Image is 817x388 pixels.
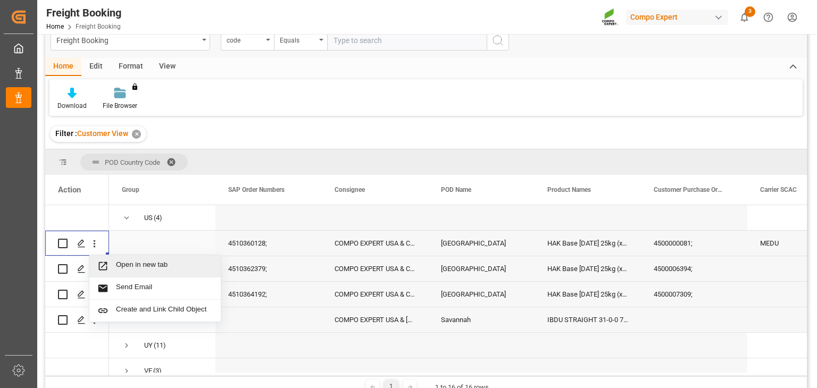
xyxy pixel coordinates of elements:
div: COMPO EXPERT USA & [GEOGRAPHIC_DATA], Inc, [GEOGRAPHIC_DATA] [322,307,428,332]
div: ✕ [132,130,141,139]
span: (11) [154,333,166,358]
div: Edit [81,58,111,76]
div: 4500006394; [641,256,747,281]
span: Group [122,186,139,193]
div: Freight Booking [46,5,121,21]
span: POD Country Code [105,158,160,166]
div: Home [45,58,81,76]
div: Compo Expert [626,10,728,25]
div: 4500000081; [641,231,747,256]
span: 3 [745,6,755,17]
div: Press SPACE to select this row. [45,358,109,384]
div: Download [57,101,87,111]
div: 4510362379; [215,256,322,281]
div: HAK Base [DATE] 25kg (x48) WW; [PERSON_NAME] 13-40-13 25kg (x48) WW; [PERSON_NAME] [DATE] 25kg (x... [535,231,641,256]
div: [GEOGRAPHIC_DATA] [428,282,535,307]
span: POD Name [441,186,471,193]
span: Product Names [547,186,591,193]
button: Help Center [756,5,780,29]
div: UY [144,333,153,358]
div: IBDU STRAIGHT 31-0-0 750KG BB JP; [535,307,641,332]
div: HAK Base [DATE] 25kg (x48) WW; [PERSON_NAME] 18+18+18 25kg (x48) WW; [PERSON_NAME] 13-40-13 25kg ... [535,256,641,281]
div: [GEOGRAPHIC_DATA] [428,231,535,256]
div: US [144,206,153,230]
span: Customer View [77,129,128,138]
div: 4510364192; [215,282,322,307]
div: Press SPACE to select this row. [45,231,109,256]
span: (3) [153,359,162,383]
div: Format [111,58,151,76]
div: Savannah [428,307,535,332]
button: open menu [51,30,210,50]
div: COMPO EXPERT USA & Canada, Inc [322,256,428,281]
span: (4) [154,206,162,230]
button: open menu [221,30,274,50]
button: search button [487,30,509,50]
div: code [227,33,263,45]
div: COMPO EXPERT USA & Canada, Inc [322,282,428,307]
div: Press SPACE to select this row. [45,307,109,333]
div: Equals [280,33,316,45]
input: Type to search [327,30,487,50]
div: View [151,58,184,76]
div: [GEOGRAPHIC_DATA] [428,256,535,281]
button: Compo Expert [626,7,732,27]
button: show 3 new notifications [732,5,756,29]
div: Press SPACE to select this row. [45,282,109,307]
div: COMPO EXPERT USA & Canada, Inc [322,231,428,256]
div: HAK Base [DATE] 25kg (x48) WW; [PERSON_NAME] 13-40-13 25kg (x48) WW; [535,282,641,307]
span: SAP Order Numbers [228,186,285,193]
img: Screenshot%202023-09-29%20at%2010.02.21.png_1712312052.png [602,8,619,27]
a: Home [46,23,64,30]
div: Press SPACE to select this row. [45,205,109,231]
div: Press SPACE to select this row. [45,333,109,358]
span: Carrier SCAC [760,186,797,193]
div: VE [144,359,152,383]
button: open menu [274,30,327,50]
div: Action [58,185,81,195]
span: Customer Purchase Order Numbers [654,186,725,193]
span: Consignee [335,186,365,193]
div: 4510360128; [215,231,322,256]
div: Press SPACE to select this row. [45,256,109,282]
div: Freight Booking [56,33,198,46]
span: Filter : [55,129,77,138]
div: 4500007309; [641,282,747,307]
